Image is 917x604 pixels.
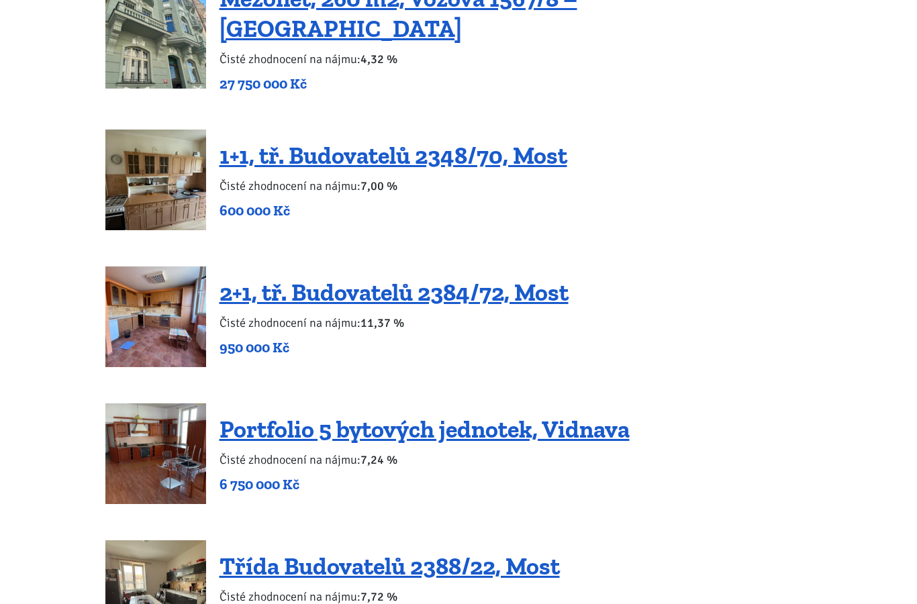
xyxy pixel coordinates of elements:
b: 7,72 % [360,589,397,604]
a: Portfolio 5 bytových jednotek, Vidnava [220,415,630,444]
a: 1+1, tř. Budovatelů 2348/70, Most [220,141,567,170]
a: Třída Budovatelů 2388/22, Most [220,552,560,581]
p: Čisté zhodnocení na nájmu: [220,313,569,332]
p: Čisté zhodnocení na nájmu: [220,450,630,469]
b: 7,00 % [360,179,397,193]
p: 6 750 000 Kč [220,475,630,494]
p: 600 000 Kč [220,201,567,220]
p: 27 750 000 Kč [220,74,812,93]
p: Čisté zhodnocení na nájmu: [220,50,812,68]
b: 4,32 % [360,52,397,66]
a: 2+1, tř. Budovatelů 2384/72, Most [220,278,569,307]
b: 11,37 % [360,315,404,330]
b: 7,24 % [360,452,397,467]
p: 950 000 Kč [220,338,569,357]
p: Čisté zhodnocení na nájmu: [220,177,567,195]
